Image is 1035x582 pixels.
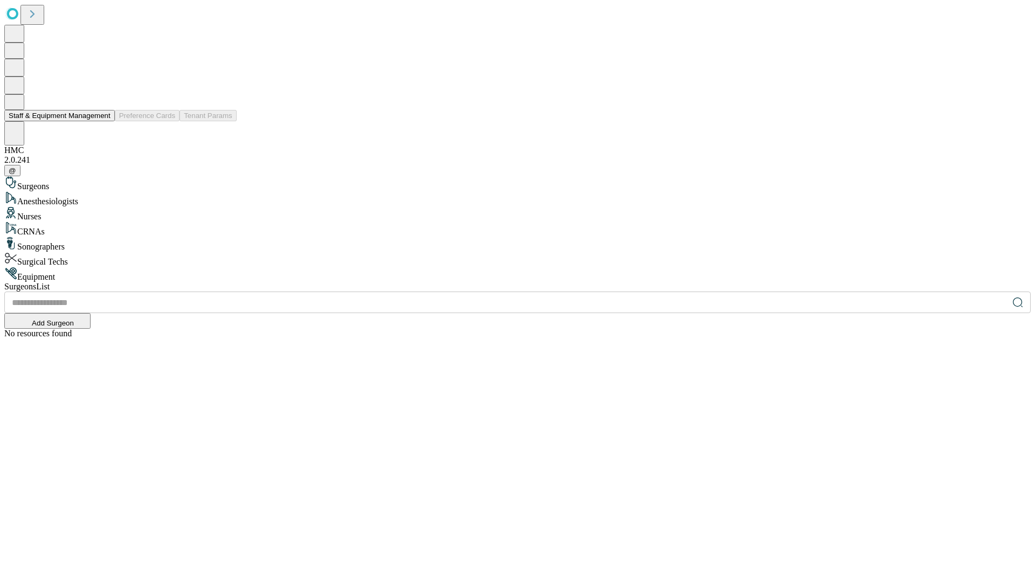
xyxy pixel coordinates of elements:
[4,191,1031,206] div: Anesthesiologists
[4,206,1031,221] div: Nurses
[4,267,1031,282] div: Equipment
[4,110,115,121] button: Staff & Equipment Management
[180,110,237,121] button: Tenant Params
[4,282,1031,292] div: Surgeons List
[4,145,1031,155] div: HMC
[4,237,1031,252] div: Sonographers
[32,319,74,327] span: Add Surgeon
[4,329,1031,338] div: No resources found
[9,167,16,175] span: @
[4,252,1031,267] div: Surgical Techs
[115,110,180,121] button: Preference Cards
[4,176,1031,191] div: Surgeons
[4,165,20,176] button: @
[4,313,91,329] button: Add Surgeon
[4,155,1031,165] div: 2.0.241
[4,221,1031,237] div: CRNAs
